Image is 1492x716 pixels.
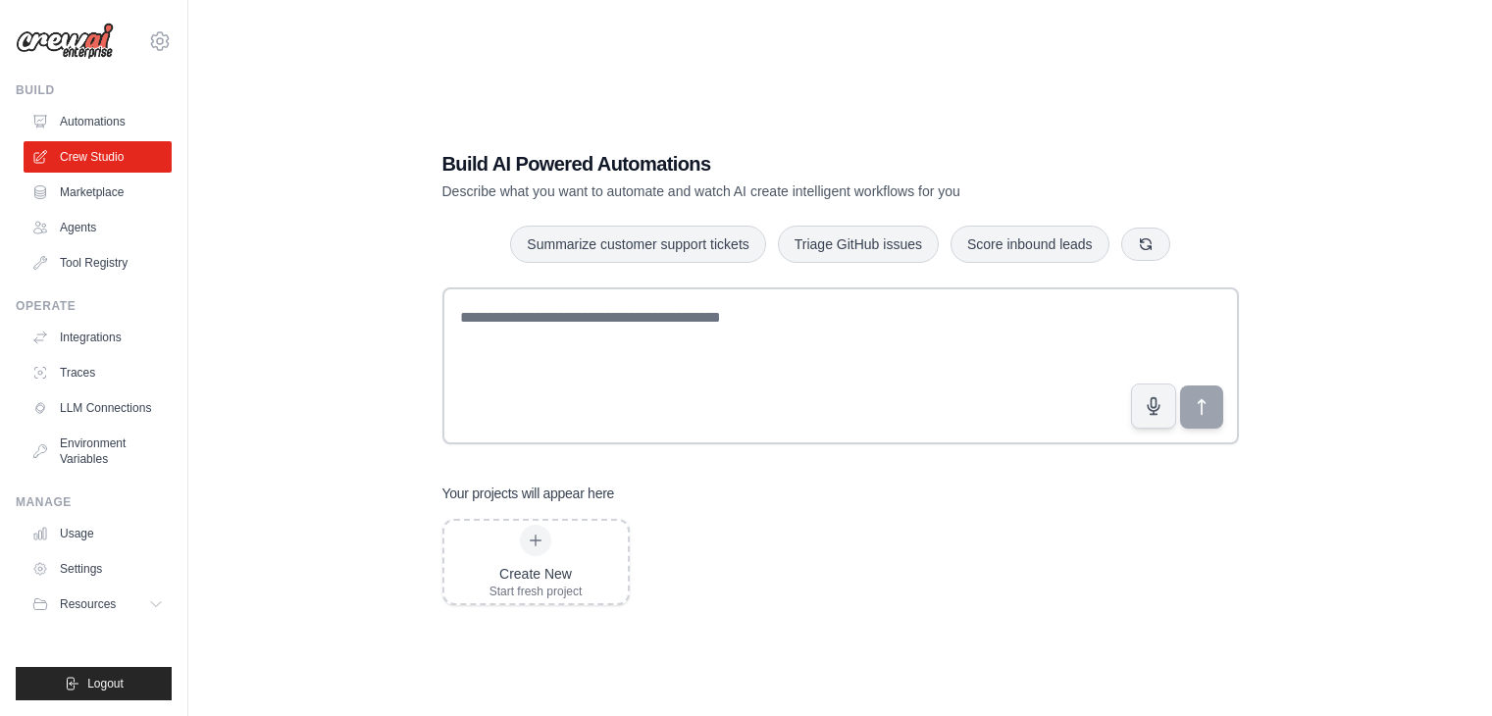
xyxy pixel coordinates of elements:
[442,181,1102,201] p: Describe what you want to automate and watch AI create intelligent workflows for you
[24,322,172,353] a: Integrations
[60,596,116,612] span: Resources
[489,564,583,584] div: Create New
[24,177,172,208] a: Marketplace
[778,226,939,263] button: Triage GitHub issues
[24,428,172,475] a: Environment Variables
[87,676,124,691] span: Logout
[16,494,172,510] div: Manage
[442,150,1102,178] h1: Build AI Powered Automations
[951,226,1109,263] button: Score inbound leads
[16,23,114,60] img: Logo
[24,141,172,173] a: Crew Studio
[24,392,172,424] a: LLM Connections
[24,553,172,585] a: Settings
[24,212,172,243] a: Agents
[24,357,172,388] a: Traces
[1131,384,1176,429] button: Click to speak your automation idea
[1121,228,1170,261] button: Get new suggestions
[16,667,172,700] button: Logout
[24,106,172,137] a: Automations
[510,226,765,263] button: Summarize customer support tickets
[489,584,583,599] div: Start fresh project
[16,298,172,314] div: Operate
[24,247,172,279] a: Tool Registry
[24,588,172,620] button: Resources
[442,484,615,503] h3: Your projects will appear here
[24,518,172,549] a: Usage
[16,82,172,98] div: Build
